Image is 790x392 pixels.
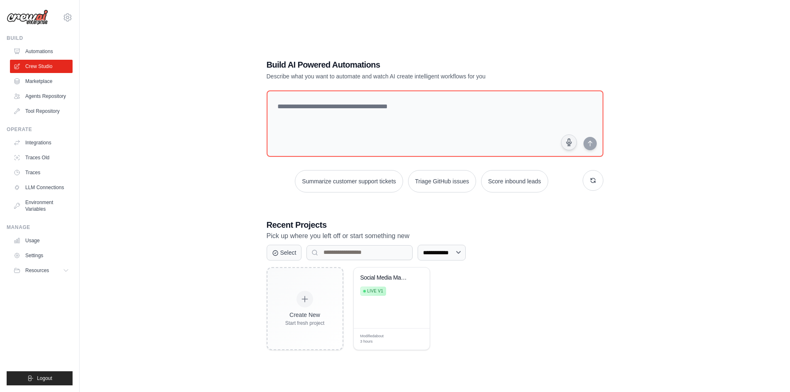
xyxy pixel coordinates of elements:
[360,274,411,282] div: Social Media Management & Analytics Crew
[267,72,545,80] p: Describe what you want to automate and watch AI create intelligent workflows for you
[10,45,73,58] a: Automations
[10,75,73,88] a: Marketplace
[285,320,325,326] div: Start fresh project
[10,166,73,179] a: Traces
[10,196,73,216] a: Environment Variables
[7,224,73,231] div: Manage
[10,151,73,164] a: Traces Old
[561,134,577,150] button: Click to speak your automation idea
[267,231,603,241] p: Pick up where you left off or start something new
[7,35,73,41] div: Build
[10,234,73,247] a: Usage
[408,170,476,192] button: Triage GitHub issues
[10,60,73,73] a: Crew Studio
[360,334,386,345] span: Modified about 3 hours
[295,170,403,192] button: Summarize customer support tickets
[7,371,73,385] button: Logout
[10,264,73,277] button: Resources
[10,105,73,118] a: Tool Repository
[749,352,790,392] iframe: Chat Widget
[37,375,52,382] span: Logout
[410,336,417,342] span: Edit
[481,170,548,192] button: Score inbound leads
[10,136,73,149] a: Integrations
[367,288,383,295] span: Live v1
[285,311,325,319] div: Create New
[10,249,73,262] a: Settings
[386,336,406,342] div: Manage deployment
[267,59,545,71] h1: Build AI Powered Automations
[7,10,48,25] img: Logo
[25,267,49,274] span: Resources
[10,181,73,194] a: LLM Connections
[7,126,73,133] div: Operate
[267,245,302,261] button: Select
[10,90,73,103] a: Agents Repository
[267,219,603,231] h3: Recent Projects
[583,170,603,191] button: Get new suggestions
[386,336,401,342] span: Manage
